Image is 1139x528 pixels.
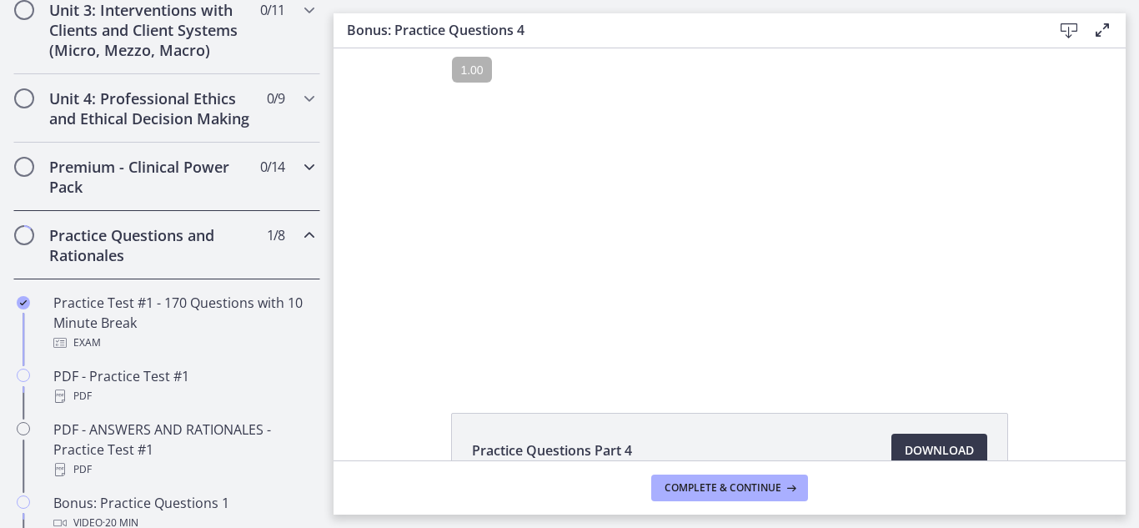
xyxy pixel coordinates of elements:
span: 0 / 9 [267,88,284,108]
span: Complete & continue [665,481,781,495]
iframe: Video Lesson [334,48,1126,375]
span: 1 / 8 [267,225,284,245]
h2: Premium - Clinical Power Pack [49,157,253,197]
span: Download [905,440,974,460]
h3: Bonus: Practice Questions 4 [347,20,1026,40]
button: Complete & continue [651,475,808,501]
span: 0 / 14 [260,157,284,177]
span: Practice Questions Part 4 [472,440,632,460]
i: Completed [17,296,30,309]
div: PDF - ANSWERS AND RATIONALES - Practice Test #1 [53,420,314,480]
div: PDF [53,386,314,406]
h2: Unit 4: Professional Ethics and Ethical Decision Making [49,88,253,128]
a: Download [891,434,987,467]
div: PDF [53,460,314,480]
div: Exam [53,333,314,353]
div: Practice Test #1 - 170 Questions with 10 Minute Break [53,293,314,353]
div: PDF - Practice Test #1 [53,366,314,406]
h2: Practice Questions and Rationales [49,225,253,265]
